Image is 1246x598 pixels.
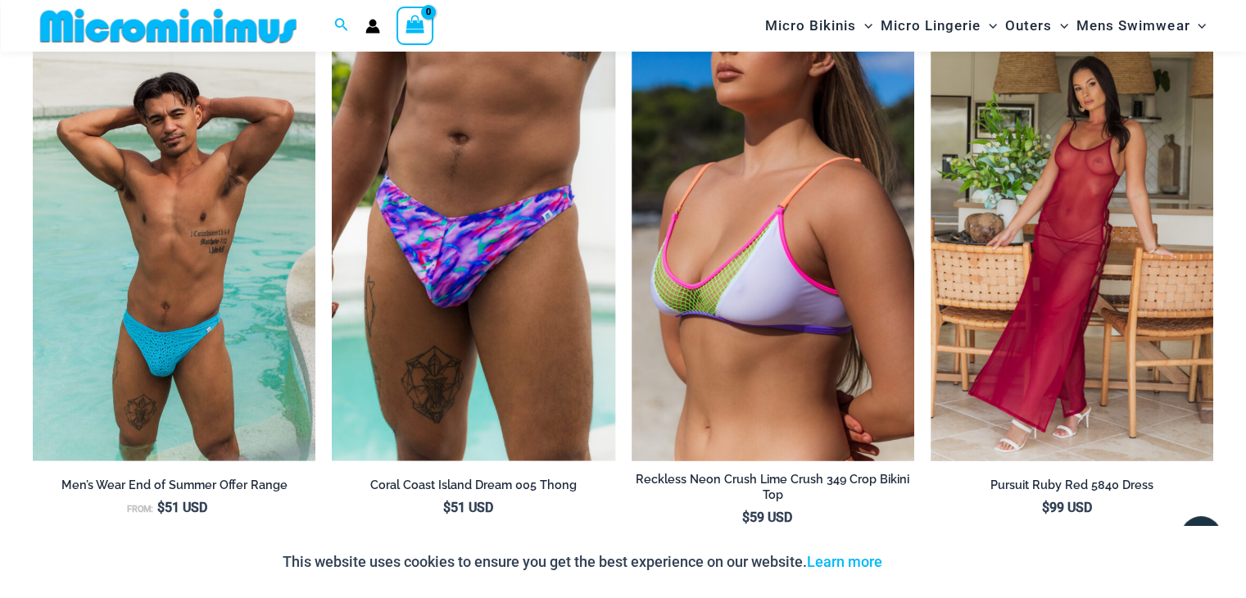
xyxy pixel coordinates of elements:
span: Mens Swimwear [1076,5,1189,47]
a: Mens SwimwearMenu ToggleMenu Toggle [1072,5,1210,47]
span: From: [127,504,153,514]
span: Micro Lingerie [881,5,981,47]
h2: Pursuit Ruby Red 5840 Dress [931,478,1213,493]
a: Coral Coast Highlight Blue 005 Thong 10Coral Coast Chevron Black 005 Thong 03Coral Coast Chevron ... [33,36,315,460]
a: Coral Coast Island Dream 005 Thong 01Coral Coast Island Dream 005 Thong 02Coral Coast Island Drea... [332,36,614,460]
button: Accept [895,542,964,582]
bdi: 99 USD [1041,500,1091,515]
a: Pursuit Ruby Red 5840 Dress [931,478,1213,499]
a: Men’s Wear End of Summer Offer Range [33,478,315,499]
a: Reckless Neon Crush Lime Crush 349 Crop Top 01Reckless Neon Crush Lime Crush 349 Crop Top 02Reckl... [632,36,914,460]
a: Learn more [807,553,882,570]
a: OutersMenu ToggleMenu Toggle [1001,5,1072,47]
h2: Reckless Neon Crush Lime Crush 349 Crop Bikini Top [632,472,914,502]
bdi: 51 USD [157,500,207,515]
h2: Coral Coast Island Dream 005 Thong [332,478,614,493]
span: $ [157,500,165,515]
a: Search icon link [334,16,349,36]
h2: Men’s Wear End of Summer Offer Range [33,478,315,493]
a: Coral Coast Island Dream 005 Thong [332,478,614,499]
a: Micro LingerieMenu ToggleMenu Toggle [877,5,1001,47]
span: Menu Toggle [1189,5,1206,47]
img: Pursuit Ruby Red 5840 Dress 03 [931,36,1213,460]
p: This website uses cookies to ensure you get the best experience on our website. [283,550,882,574]
span: $ [1041,500,1049,515]
a: Pursuit Ruby Red 5840 Dress 02Pursuit Ruby Red 5840 Dress 03Pursuit Ruby Red 5840 Dress 03 [931,36,1213,460]
a: View Shopping Cart, empty [396,7,434,44]
span: Menu Toggle [1052,5,1068,47]
a: Reckless Neon Crush Lime Crush 349 Crop Bikini Top [632,472,914,509]
bdi: 59 USD [742,510,792,525]
img: Coral Coast Island Dream 005 Thong 01 [332,36,614,460]
span: Menu Toggle [856,5,872,47]
a: Account icon link [365,19,380,34]
span: Outers [1005,5,1052,47]
bdi: 51 USD [443,500,493,515]
span: Micro Bikinis [765,5,856,47]
a: Micro BikinisMenu ToggleMenu Toggle [761,5,877,47]
img: MM SHOP LOGO FLAT [34,7,303,44]
span: $ [742,510,750,525]
span: Menu Toggle [981,5,997,47]
nav: Site Navigation [759,2,1213,49]
img: Coral Coast Highlight Blue 005 Thong 10 [33,36,315,460]
img: Reckless Neon Crush Lime Crush 349 Crop Top 01 [632,36,914,460]
span: $ [443,500,451,515]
